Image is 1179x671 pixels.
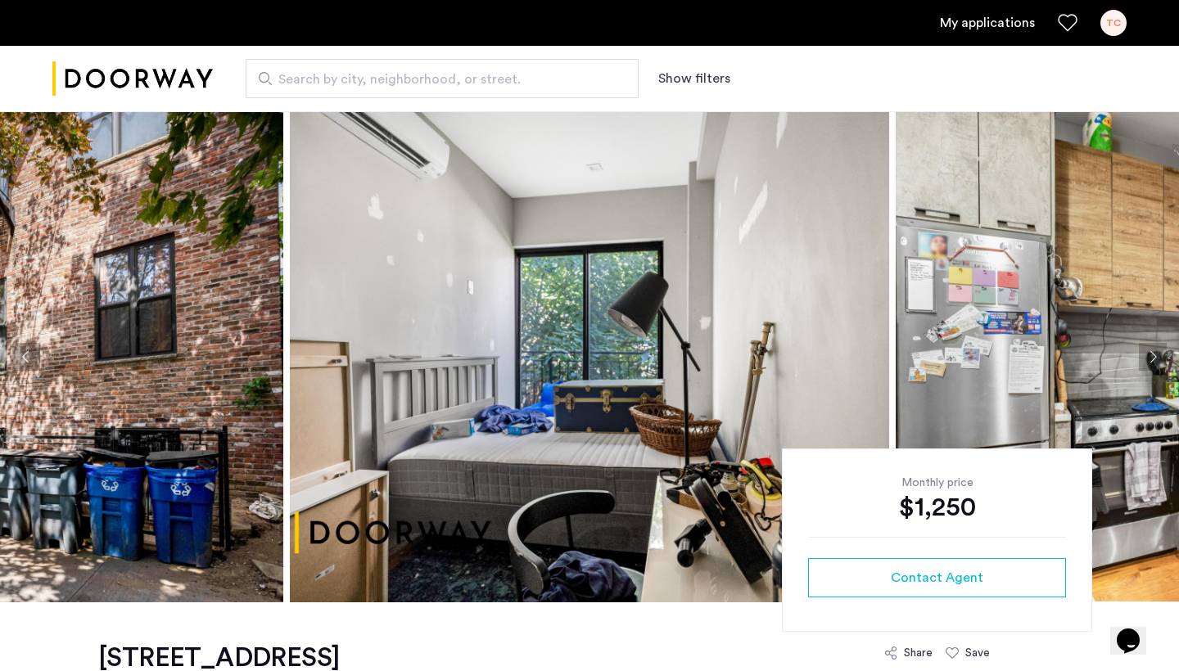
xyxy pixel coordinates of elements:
[808,558,1066,597] button: button
[965,645,990,661] div: Save
[52,48,213,110] img: logo
[1100,10,1127,36] div: TC
[278,70,593,89] span: Search by city, neighborhood, or street.
[808,475,1066,491] div: Monthly price
[246,59,639,98] input: Apartment Search
[1058,13,1077,33] a: Favorites
[940,13,1035,33] a: My application
[808,491,1066,524] div: $1,250
[891,568,983,588] span: Contact Agent
[52,48,213,110] a: Cazamio logo
[290,111,889,602] img: apartment
[1139,343,1167,371] button: Next apartment
[904,645,933,661] div: Share
[658,69,730,88] button: Show or hide filters
[1110,606,1163,655] iframe: chat widget
[12,343,40,371] button: Previous apartment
